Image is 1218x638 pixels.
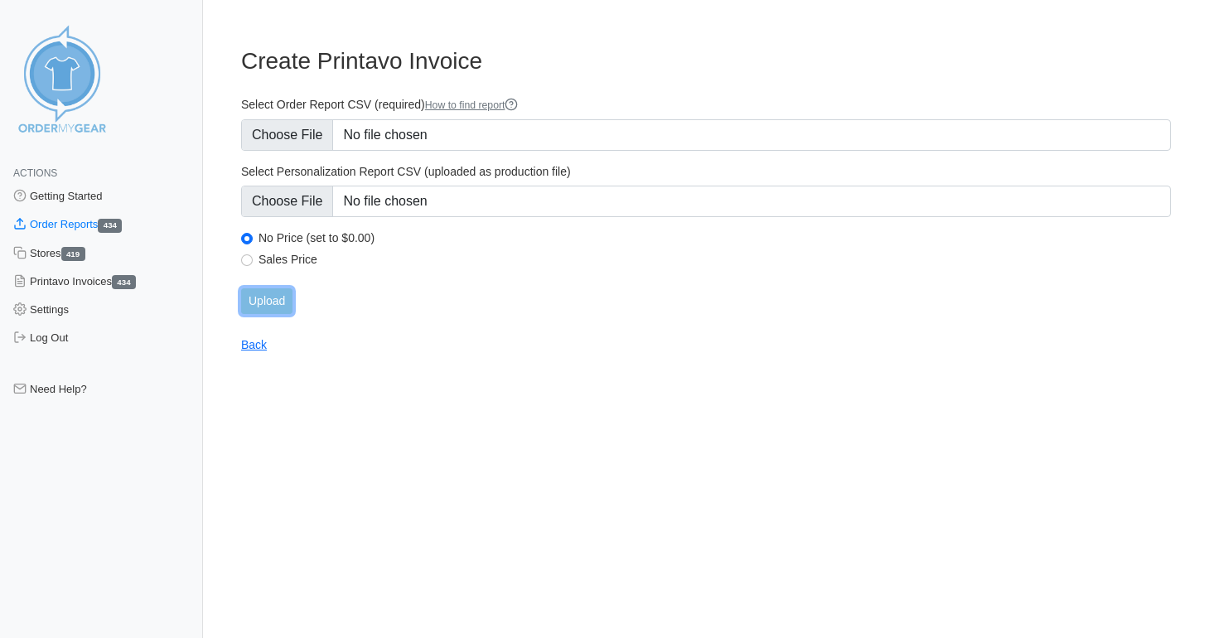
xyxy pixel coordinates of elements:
label: No Price (set to $0.00) [259,230,1171,245]
span: 434 [98,219,122,233]
span: 434 [112,275,136,289]
span: Actions [13,167,57,179]
label: Select Order Report CSV (required) [241,97,1171,113]
h3: Create Printavo Invoice [241,47,1171,75]
label: Sales Price [259,252,1171,267]
label: Select Personalization Report CSV (uploaded as production file) [241,164,1171,179]
a: How to find report [425,99,519,111]
span: 419 [61,247,85,261]
a: Back [241,338,267,351]
input: Upload [241,288,292,314]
